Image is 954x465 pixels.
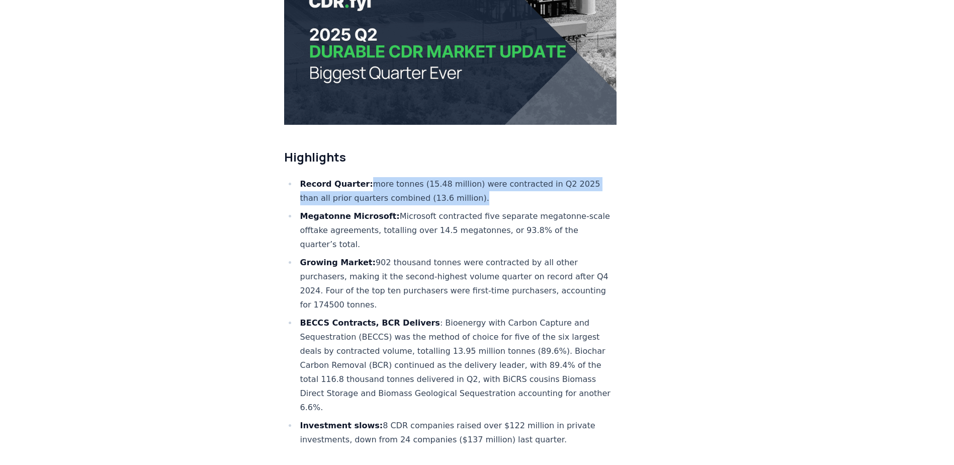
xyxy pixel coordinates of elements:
li: 8 CDR companies raised over $122 million in private investments, down from 24 companies ($137 mil... [297,419,617,447]
li: 902 thousand tonnes were contracted by all other purchasers, making it the second-highest volume ... [297,256,617,312]
h2: Highlights [284,149,617,165]
strong: Growing Market: [300,258,376,267]
strong: Megatonne Microsoft: [300,211,400,221]
strong: Investment slows: [300,421,383,430]
strong: BECCS Contracts, BCR Delivers [300,318,440,328]
li: : Bioenergy with Carbon Capture and Sequestration (BECCS) was the method of choice for five of th... [297,316,617,415]
li: Microsoft contracted five separate megatonne-scale offtake agreements, totalling over 14.5 megato... [297,209,617,252]
strong: Record Quarter: [300,179,373,189]
li: more tonnes (15.48 million) were contracted in Q2 2025 than all prior quarters combined (13.6 mil... [297,177,617,205]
